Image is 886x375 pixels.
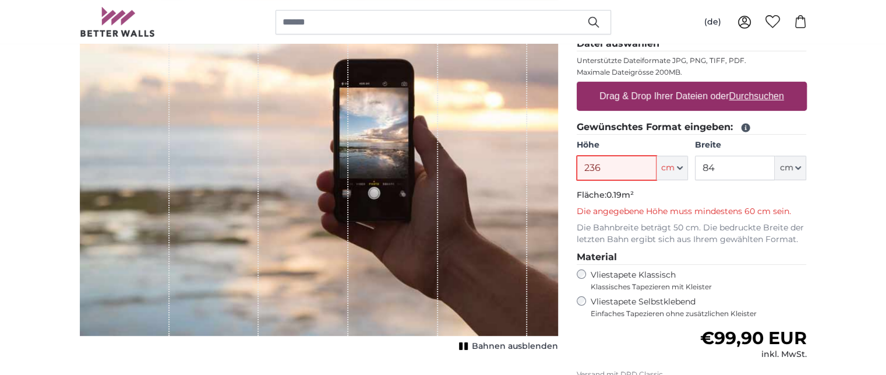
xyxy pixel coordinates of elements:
[577,222,807,246] p: Die Bahnbreite beträgt 50 cm. Die bedruckte Breite der letzten Bahn ergibt sich aus Ihrem gewählt...
[591,309,807,318] span: Einfaches Tapezieren ohne zusätzlichen Kleister
[695,139,806,151] label: Breite
[577,206,807,218] p: Die angegebene Höhe muss mindestens 60 cm sein.
[695,12,730,33] button: (de)
[591,296,807,318] label: Vliestapete Selbstklebend
[700,349,806,360] div: inkl. MwSt.
[577,190,807,201] p: Fläche:
[606,190,634,200] span: 0.19m²
[595,85,789,108] label: Drag & Drop Ihrer Dateien oder
[729,91,783,101] u: Durchsuchen
[80,7,156,37] img: Betterwalls
[472,341,558,352] span: Bahnen ausblenden
[591,282,797,292] span: Klassisches Tapezieren mit Kleister
[775,156,806,180] button: cm
[656,156,688,180] button: cm
[577,139,688,151] label: Höhe
[591,269,797,292] label: Vliestapete Klassisch
[577,37,807,51] legend: Datei auswählen
[456,338,558,355] button: Bahnen ausblenden
[577,68,807,77] p: Maximale Dateigrösse 200MB.
[577,56,807,65] p: Unterstützte Dateiformate JPG, PNG, TIFF, PDF.
[577,120,807,135] legend: Gewünschtes Format eingeben:
[779,162,793,174] span: cm
[661,162,675,174] span: cm
[577,250,807,265] legend: Material
[700,327,806,349] span: €99,90 EUR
